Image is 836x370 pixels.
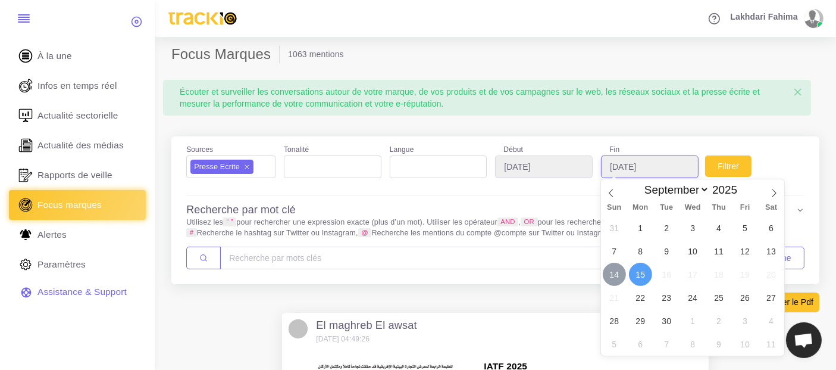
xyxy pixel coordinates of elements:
span: October 10, 2025 [734,332,757,356]
code: # [186,228,197,237]
span: Actualité sectorielle [37,109,118,122]
img: revue-live.svg [17,77,35,95]
span: September 5, 2025 [734,216,757,240]
span: Alertes [37,228,67,241]
div: Écouter et surveiller les conversations autour de votre marque, de vos produits et de vos campagn... [171,80,803,116]
span: Focus marques [37,198,102,212]
span: October 9, 2025 [707,332,731,356]
span: Fri [732,204,758,212]
span: September 11, 2025 [707,240,731,263]
label: Tonalité [284,144,309,156]
code: AND [497,217,519,226]
li: 1063 mentions [288,48,344,60]
span: Actualité des médias [37,139,124,152]
a: À la une [9,41,146,71]
input: YYYY-MM-DD [495,156,593,178]
a: Rapports de veille [9,160,146,190]
span: Sat [758,204,784,212]
span: October 7, 2025 [655,332,678,356]
span: October 11, 2025 [760,332,783,356]
span: Thu [706,204,732,212]
img: trackio.svg [163,7,242,30]
code: OR [521,217,537,226]
span: October 5, 2025 [603,332,626,356]
span: September 15, 2025 [629,263,652,286]
label: Fin [601,144,699,156]
label: Langue [390,144,414,156]
img: parametre.svg [17,256,35,273]
span: × [793,83,803,101]
img: home.svg [17,47,35,65]
img: focus-marques.svg [17,196,35,214]
span: October 3, 2025 [734,309,757,332]
img: avatar [804,9,820,28]
span: September 27, 2025 [760,286,783,309]
a: Actualité des médias [9,130,146,160]
button: Close [785,80,811,105]
h5: El maghreb El awsat [316,319,417,332]
span: September 8, 2025 [629,240,652,263]
span: August 31, 2025 [603,216,626,240]
button: Filtrer [705,156,752,177]
span: September 1, 2025 [629,216,652,240]
div: Ouvrir le chat [786,322,822,358]
a: Lakhdari Fahima avatar [725,9,828,28]
span: Sun [601,204,627,212]
input: Amount [220,247,738,269]
span: September 30, 2025 [655,309,678,332]
span: Tue [653,204,680,212]
a: Paramètres [9,250,146,279]
span: September 3, 2025 [681,216,705,240]
span: September 16, 2025 [655,263,678,286]
span: September 12, 2025 [734,240,757,263]
span: September 17, 2025 [681,263,705,286]
span: Mon [627,204,653,212]
span: Infos en temps réel [37,79,117,92]
span: Paramètres [37,258,86,271]
label: Sources [186,144,213,156]
span: Rapports de veille [37,169,112,182]
label: Début [495,144,593,156]
span: September 19, 2025 [734,263,757,286]
span: September 13, 2025 [760,240,783,263]
span: September 10, 2025 [681,240,705,263]
span: September 9, 2025 [655,240,678,263]
span: Wed [680,204,706,212]
code: “ ” [223,217,236,226]
input: YYYY-MM-DD [601,156,699,178]
p: Utilisez les pour rechercher une expression exacte (plus d’un mot). Utiliser les opérateur , pour... [186,217,804,238]
span: October 6, 2025 [629,332,652,356]
span: September 6, 2025 [760,216,783,240]
a: Infos en temps réel [9,71,146,101]
span: October 2, 2025 [707,309,731,332]
a: Alertes [9,220,146,250]
span: September 4, 2025 [707,216,731,240]
a: Focus marques [9,190,146,220]
img: Alerte.svg [17,226,35,244]
span: October 4, 2025 [760,309,783,332]
span: September 20, 2025 [760,263,783,286]
a: Actualité sectorielle [9,101,146,130]
span: September 22, 2025 [629,286,652,309]
span: September 14, 2025 [603,263,626,286]
h2: Focus Marques [171,46,280,63]
img: Avatar [289,319,308,338]
span: October 1, 2025 [681,309,705,332]
code: @ [358,228,372,237]
span: September 28, 2025 [603,309,626,332]
span: September 24, 2025 [681,286,705,309]
small: [DATE] 04:49:26 [316,335,370,343]
li: Presse Ecrite [190,160,253,174]
img: revue-sectorielle.svg [17,107,35,125]
span: September 2, 2025 [655,216,678,240]
span: September 29, 2025 [629,309,652,332]
img: revue-editorielle.svg [17,136,35,154]
input: Year [709,184,747,197]
span: September 23, 2025 [655,286,678,309]
span: October 8, 2025 [681,332,705,356]
span: September 26, 2025 [734,286,757,309]
span: À la une [37,49,72,63]
span: Assistance & Support [37,285,127,299]
h4: Recherche par mot clé [186,204,296,217]
span: September 21, 2025 [603,286,626,309]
